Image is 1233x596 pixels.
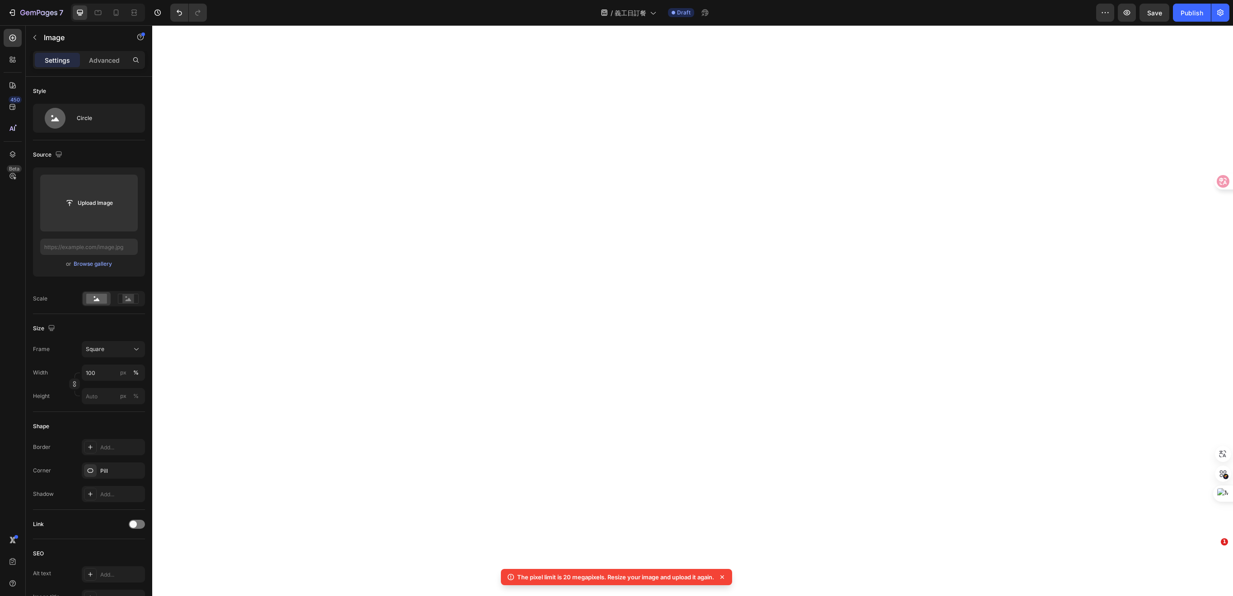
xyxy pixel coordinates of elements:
div: Border [33,443,51,451]
p: Advanced [89,55,120,65]
div: Beta [7,165,22,172]
div: 450 [9,96,22,103]
button: % [118,367,129,378]
button: 7 [4,4,67,22]
div: Pill [100,467,143,475]
label: Height [33,392,50,400]
p: The pixel limit is 20 megapixels. Resize your image and upload it again. [517,573,714,582]
button: Publish [1173,4,1211,22]
div: Link [33,520,44,528]
button: % [118,391,129,402]
button: Square [82,341,145,357]
button: px [131,367,141,378]
div: px [120,369,126,377]
div: Browse gallery [74,260,112,268]
div: Add... [100,444,143,452]
div: Corner [33,467,51,475]
div: Source [33,149,64,161]
span: 1 [1221,538,1228,545]
p: 7 [59,7,63,18]
button: px [131,391,141,402]
div: Add... [100,571,143,579]
p: Settings [45,55,70,65]
div: Size [33,323,57,335]
iframe: Intercom live chat [1202,552,1224,573]
label: Width [33,369,48,377]
p: Image [44,32,121,43]
div: Undo/Redo [170,4,207,22]
input: https://example.com/image.jpg [40,239,138,255]
div: Add... [100,490,143,499]
span: Square [86,345,104,353]
button: Upload Image [57,195,121,211]
span: Save [1147,9,1162,17]
input: px% [82,388,145,404]
span: or [66,259,71,269]
span: / [611,8,613,18]
span: 義工日訂餐 [615,8,646,18]
div: Scale [33,295,47,303]
div: Style [33,87,46,95]
div: % [133,369,139,377]
span: Draft [677,9,691,17]
button: Save [1140,4,1169,22]
div: Alt text [33,569,51,578]
div: Circle [77,108,132,129]
label: Frame [33,345,50,353]
div: SEO [33,550,44,558]
div: Shape [33,422,49,430]
button: Browse gallery [73,259,112,268]
input: px% [82,365,145,381]
div: Shadow [33,490,54,498]
div: px [120,392,126,400]
div: Publish [1181,8,1203,18]
div: % [133,392,139,400]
